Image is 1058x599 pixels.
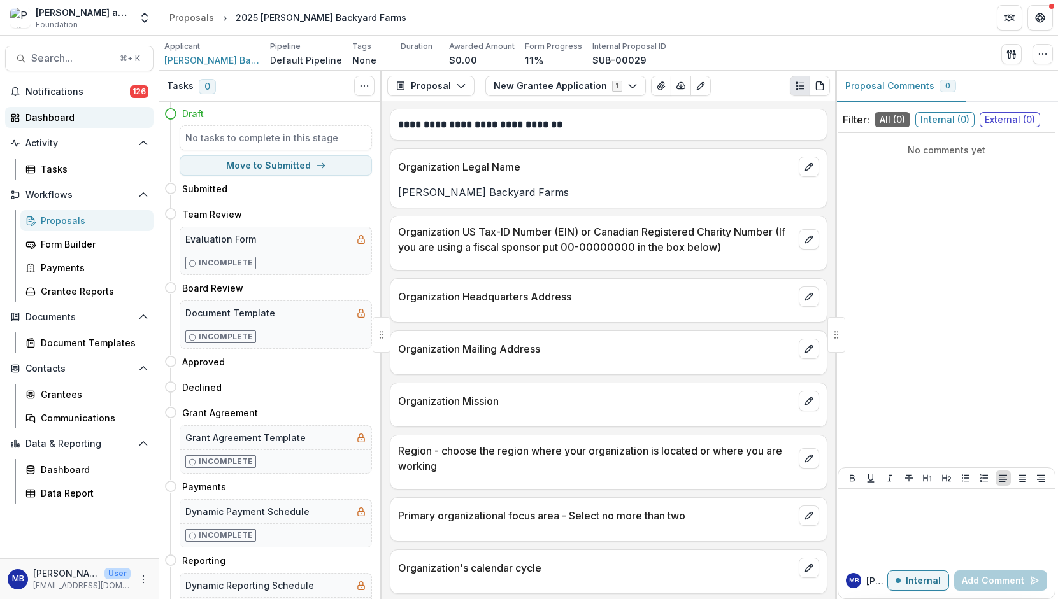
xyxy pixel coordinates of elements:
[36,19,78,31] span: Foundation
[1027,5,1053,31] button: Get Help
[185,306,275,320] h5: Document Template
[843,143,1050,157] p: No comments yet
[41,463,143,476] div: Dashboard
[5,433,154,454] button: Open Data & Reporting
[41,285,143,298] div: Grantee Reports
[5,107,154,128] a: Dashboard
[185,431,306,444] h5: Grant Agreement Template
[799,229,819,250] button: edit
[20,257,154,278] a: Payments
[185,579,314,592] h5: Dynamic Reporting Schedule
[799,448,819,469] button: edit
[199,331,253,342] p: Incomplete
[387,76,475,96] button: Proposal
[41,388,143,401] div: Grantees
[997,5,1022,31] button: Partners
[849,577,859,584] div: Melissa Bemel
[5,307,154,327] button: Open Documents
[25,87,130,97] span: Notifications
[799,339,819,359] button: edit
[199,456,253,467] p: Incomplete
[33,567,99,580] p: [PERSON_NAME]
[31,52,112,64] span: Search...
[799,157,819,177] button: edit
[182,281,243,295] h4: Board Review
[810,76,830,96] button: PDF view
[41,162,143,176] div: Tasks
[799,505,819,526] button: edit
[20,159,154,180] a: Tasks
[41,411,143,425] div: Communications
[449,41,515,52] p: Awarded Amount
[25,439,133,449] span: Data & Reporting
[980,112,1040,127] span: External ( 0 )
[398,289,794,304] p: Organization Headquarters Address
[167,81,194,92] h3: Tasks
[41,261,143,274] div: Payments
[117,52,143,66] div: ⌘ + K
[25,190,133,201] span: Workflows
[20,384,154,405] a: Grantees
[20,332,154,353] a: Document Templates
[25,363,133,374] span: Contacts
[182,182,227,195] h4: Submitted
[835,71,966,102] button: Proposal Comments
[182,480,226,493] h4: Payments
[199,257,253,269] p: Incomplete
[20,210,154,231] a: Proposals
[915,112,975,127] span: Internal ( 0 )
[236,11,406,24] div: 2025 [PERSON_NAME] Backyard Farms
[199,530,253,541] p: Incomplete
[136,5,154,31] button: Open entity switcher
[525,41,582,52] p: Form Progress
[398,224,794,255] p: Organization US Tax-ID Number (EIN) or Canadian Registered Charity Number (If you are using a fis...
[41,237,143,251] div: Form Builder
[182,208,242,221] h4: Team Review
[182,406,258,419] h4: Grant Agreement
[10,8,31,28] img: Philip and Muriel Berman Foundation
[41,214,143,227] div: Proposals
[12,575,24,583] div: Melissa Bemel
[33,580,131,591] p: [EMAIL_ADDRESS][DOMAIN_NAME]
[906,575,941,586] p: Internal
[863,470,878,486] button: Underline
[20,459,154,480] a: Dashboard
[182,554,225,567] h4: Reporting
[866,574,887,588] p: [PERSON_NAME]
[799,558,819,578] button: edit
[164,41,200,52] p: Applicant
[104,568,131,579] p: User
[398,185,819,200] p: [PERSON_NAME] Backyard Farms
[199,79,216,94] span: 0
[169,11,214,24] div: Proposals
[41,336,143,349] div: Document Templates
[887,570,949,591] button: Internal
[996,470,1011,486] button: Align Left
[5,133,154,153] button: Open Activity
[352,41,371,52] p: Tags
[182,107,204,120] h4: Draft
[270,41,301,52] p: Pipeline
[25,111,143,124] div: Dashboard
[164,53,260,67] a: [PERSON_NAME] Backyard Farms
[130,85,148,98] span: 126
[875,112,910,127] span: All ( 0 )
[398,341,794,356] p: Organization Mailing Address
[401,41,432,52] p: Duration
[945,81,950,90] span: 0
[136,572,151,587] button: More
[36,6,131,19] div: [PERSON_NAME] and [PERSON_NAME] Foundation
[182,381,222,394] h4: Declined
[651,76,671,96] button: View Attached Files
[182,355,225,369] h4: Approved
[398,393,794,409] p: Organization Mission
[954,570,1047,591] button: Add Comment
[790,76,810,96] button: Plaintext view
[270,53,342,67] p: Default Pipeline
[449,53,477,67] p: $0.00
[799,391,819,411] button: edit
[5,185,154,205] button: Open Workflows
[25,312,133,323] span: Documents
[5,46,154,71] button: Search...
[398,560,794,575] p: Organization's calendar cycle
